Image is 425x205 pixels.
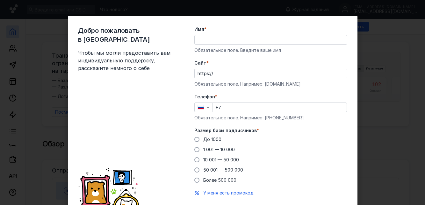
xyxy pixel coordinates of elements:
[194,81,347,87] div: Обязательное поле. Например: [DOMAIN_NAME]
[194,60,206,66] span: Cайт
[203,137,221,142] span: До 1000
[203,190,254,196] button: У меня есть промокод
[203,157,239,162] span: 10 001 — 50 000
[194,47,347,53] div: Обязательное поле. Введите ваше имя
[203,147,235,152] span: 1 001 — 10 000
[194,26,204,32] span: Имя
[194,115,347,121] div: Обязательное поле. Например: [PHONE_NUMBER]
[194,127,257,134] span: Размер базы подписчиков
[194,94,215,100] span: Телефон
[203,167,243,173] span: 50 001 — 500 000
[78,26,174,44] span: Добро пожаловать в [GEOGRAPHIC_DATA]
[78,49,174,72] span: Чтобы мы могли предоставить вам индивидуальную поддержку, расскажите немного о себе
[203,177,236,183] span: Более 500 000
